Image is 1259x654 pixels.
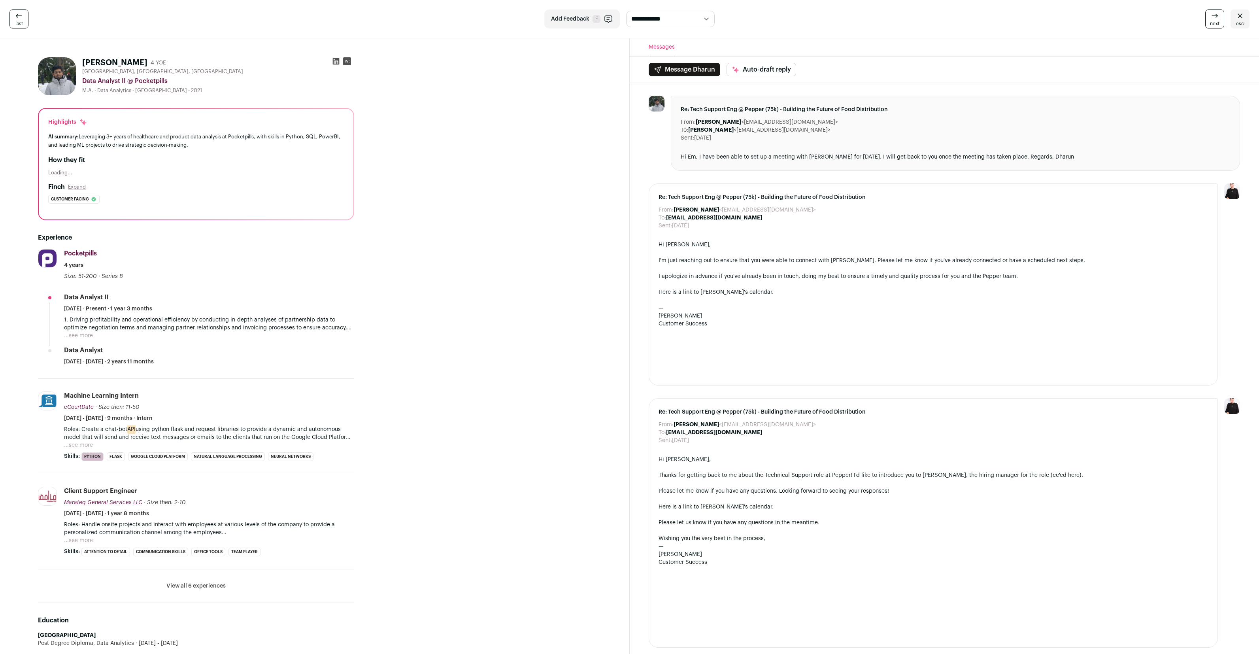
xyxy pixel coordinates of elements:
li: Team Player [228,548,260,556]
button: Add Feedback F [544,9,620,28]
dt: Sent: [681,134,694,142]
span: Skills: [64,452,80,460]
span: [DATE] - [DATE] · 1 year 8 months [64,510,149,518]
dt: From: [659,206,674,214]
button: Messages [649,38,675,56]
div: Customer Success [659,320,1208,328]
mark: API [127,425,136,434]
a: next [1205,9,1224,28]
b: [PERSON_NAME] [688,127,734,133]
div: — [659,542,1208,550]
div: Data Analyst II [64,293,108,302]
div: I apologize in advance if you've already been in touch, doing my best to ensure a timely and qual... [659,272,1208,280]
span: Skills: [64,548,80,556]
span: [DATE] - [DATE] [134,639,178,647]
img: d065eba8539a0b4e602d6997229cbaff6683a7b84fe62586c43d7af029b19583.jpg [38,57,76,95]
li: Flask [107,452,125,461]
dt: To: [681,126,688,134]
div: Hi [PERSON_NAME], [659,241,1208,249]
dd: <[EMAIL_ADDRESS][DOMAIN_NAME]> [674,206,816,214]
a: last [9,9,28,28]
b: [EMAIL_ADDRESS][DOMAIN_NAME] [666,430,762,435]
img: d065eba8539a0b4e602d6997229cbaff6683a7b84fe62586c43d7af029b19583.jpg [649,96,664,112]
dt: From: [659,421,674,429]
div: Machine Learning Intern [64,391,139,400]
span: [DATE] - Present · 1 year 3 months [64,305,152,313]
a: Here is a link to [PERSON_NAME]'s calendar. [659,504,774,510]
div: Highlights [48,118,87,126]
a: esc [1231,9,1250,28]
dd: <[EMAIL_ADDRESS][DOMAIN_NAME]> [674,421,816,429]
div: Hi Em, I have been able to set up a meeting with [PERSON_NAME] for [DATE]. I will get back to you... [681,153,1231,161]
strong: [GEOGRAPHIC_DATA] [38,633,96,638]
span: · Size then: 2-10 [144,500,186,505]
b: [PERSON_NAME] [674,422,719,427]
dt: To: [659,214,666,222]
dt: From: [681,118,696,126]
img: 5ab21ff3ae6a8dca420ff717cf50fa941b094839e9020adf8a98b1e75996101a.jpg [38,487,57,505]
li: Python [81,452,104,461]
span: · Size then: 11-50 [95,404,140,410]
li: Attention to detail [81,548,130,556]
div: Data Analyst [64,346,103,355]
span: next [1210,21,1219,27]
b: [EMAIL_ADDRESS][DOMAIN_NAME] [666,215,762,221]
div: Please let us know if you have any questions in the meantime. [659,519,1208,527]
button: Auto-draft reply [727,63,796,76]
span: Pocketpills [64,250,97,257]
div: Data Analyst II @ Pocketpills [82,76,354,86]
span: [DATE] - [DATE] · 9 months · Intern [64,414,153,422]
button: ...see more [64,441,93,449]
span: Add Feedback [551,15,589,23]
div: Leveraging 3+ years of healthcare and product data analysis at Pocketpills, with skills in Python... [48,132,344,149]
dt: Sent: [659,222,672,230]
span: AI summary: [48,134,79,139]
span: [GEOGRAPHIC_DATA], [GEOGRAPHIC_DATA], [GEOGRAPHIC_DATA] [82,68,243,75]
p: 1. Driving profitability and operational efficiency by conducting in-depth analyses of partnershi... [64,316,354,332]
dd: [DATE] [694,134,711,142]
span: Re: Tech Support Eng @ Pepper (75k) - Building the Future of Food Distribution [681,106,1231,113]
div: Client Support Engineer [64,487,137,495]
span: [DATE] - [DATE] · 2 years 11 months [64,358,154,366]
li: Natural Language Processing [191,452,265,461]
span: eCourtDate [64,404,94,410]
li: Office Tools [191,548,225,556]
b: [PERSON_NAME] [696,119,741,125]
dt: To: [659,429,666,437]
span: Customer facing [51,195,89,203]
a: Here is a link to [PERSON_NAME]'s calendar. [659,289,774,295]
div: — [659,304,1208,312]
span: Re: Tech Support Eng @ Pepper (75k) - Building the Future of Food Distribution [659,193,1208,201]
span: Marafeq General Services LLC [64,500,142,505]
div: Post Degree Diploma, Data Analytics [38,639,354,647]
span: F [593,15,600,23]
span: Size: 51-200 [64,274,97,279]
button: Message Dharun [649,63,720,76]
button: ...see more [64,332,93,340]
img: 9240684-medium_jpg [1224,183,1240,199]
img: 9240684-medium_jpg [1224,398,1240,414]
dd: <[EMAIL_ADDRESS][DOMAIN_NAME]> [688,126,831,134]
button: Expand [68,184,86,190]
b: [PERSON_NAME] [674,207,719,213]
button: ...see more [64,537,93,544]
div: Hi [PERSON_NAME], [659,456,1208,463]
div: Customer Success [659,558,1208,566]
dt: Sent: [659,437,672,444]
li: Neural Networks [268,452,313,461]
button: View all 6 experiences [166,582,226,590]
h1: [PERSON_NAME] [82,57,147,68]
div: M.A. - Data Analytics - [GEOGRAPHIC_DATA] - 2021 [82,87,354,94]
h2: Finch [48,182,65,192]
dd: [DATE] [672,437,689,444]
div: Wishing you the very best in the process, [659,535,1208,542]
p: Roles: Create a chat-bot using python flask and request libraries to provide a dynamic and autono... [64,425,354,441]
dd: [DATE] [672,222,689,230]
p: Roles: Handle onsite projects and interact with employees at various levels of the company to pro... [64,521,354,537]
div: 4 YOE [151,59,166,67]
div: Thanks for getting back to me about the Technical Support role at Pepper! I'd like to introduce y... [659,471,1208,479]
img: 12b3bc7a1485c3cdc8bc9146db307ec20efea371911cf7762f41856be6ff3378.jpg [38,392,57,410]
div: Loading... [48,170,344,176]
span: 4 years [64,261,83,269]
span: Please let me know if you have any questions. Looking forward to seeing your responses! [659,488,889,494]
